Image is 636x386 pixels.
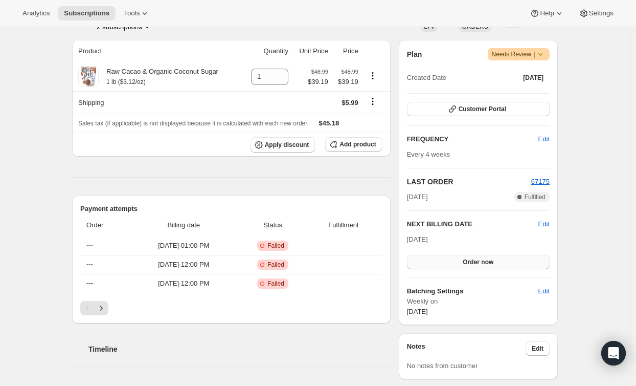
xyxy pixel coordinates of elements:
span: No notes from customer [407,362,478,370]
span: [DATE] [407,192,428,202]
h6: Batching Settings [407,286,538,296]
span: Order now [463,258,493,266]
button: Apply discount [251,137,315,153]
span: Help [540,9,554,17]
span: Sales tax (if applicable) is not displayed because it is calculated with each new order. [78,120,309,127]
h3: Notes [407,341,526,356]
h2: Payment attempts [80,204,382,214]
h2: Timeline [88,344,391,354]
div: Open Intercom Messenger [601,341,626,366]
nav: Pagination [80,301,382,315]
button: Edit [532,283,556,299]
th: Unit Price [291,40,331,62]
span: $39.19 [308,77,328,87]
span: --- [86,242,93,249]
button: Edit [526,341,550,356]
th: Shipping [72,91,242,114]
button: Edit [532,131,556,147]
th: Order [80,214,130,237]
button: Edit [538,219,550,229]
button: Shipping actions [365,96,381,107]
span: Every 4 weeks [407,151,450,158]
span: Fulfilled [525,193,546,201]
span: Status [241,220,305,230]
span: $45.18 [319,119,339,127]
th: Quantity [242,40,291,62]
small: 1 lb ($3.12/oz) [106,78,146,85]
span: --- [86,261,93,268]
span: Subscriptions [64,9,109,17]
button: Order now [407,255,550,269]
small: $48.99 [311,69,328,75]
span: [DATE] [407,308,428,315]
button: Subscriptions [58,6,116,20]
button: Add product [325,137,382,152]
a: 67175 [531,178,550,185]
span: Customer Portal [459,105,506,113]
span: Failed [267,280,284,288]
h2: NEXT BILLING DATE [407,219,538,229]
th: Product [72,40,242,62]
span: Add product [339,140,376,148]
span: [DATE] [407,235,428,243]
span: $39.19 [334,77,358,87]
span: Needs Review [492,49,546,59]
span: Tools [124,9,140,17]
span: Billing date [133,220,235,230]
span: [DATE] · 12:00 PM [133,278,235,289]
button: Tools [118,6,156,20]
span: Settings [589,9,614,17]
span: | [534,50,535,58]
button: Next [94,301,108,315]
span: Analytics [22,9,50,17]
span: Edit [532,345,543,353]
span: Weekly on [407,296,550,307]
span: Edit [538,286,550,296]
span: Failed [267,261,284,269]
span: $5.99 [342,99,358,106]
span: [DATE] [523,74,543,82]
th: Price [331,40,361,62]
span: --- [86,280,93,287]
div: Raw Cacao & Organic Coconut Sugar [99,67,218,87]
span: [DATE] · 12:00 PM [133,260,235,270]
button: Analytics [16,6,56,20]
button: [DATE] [517,71,550,85]
h2: FREQUENCY [407,134,538,144]
span: [DATE] · 01:00 PM [133,241,235,251]
button: 67175 [531,177,550,187]
button: Product actions [365,70,381,81]
h2: LAST ORDER [407,177,531,187]
span: Edit [538,134,550,144]
span: Failed [267,242,284,250]
button: Customer Portal [407,102,550,116]
button: Help [524,6,570,20]
small: $48.99 [342,69,358,75]
span: Apply discount [265,141,309,149]
span: Fulfillment [311,220,376,230]
span: Created Date [407,73,446,83]
button: Settings [573,6,620,20]
h2: Plan [407,49,422,59]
